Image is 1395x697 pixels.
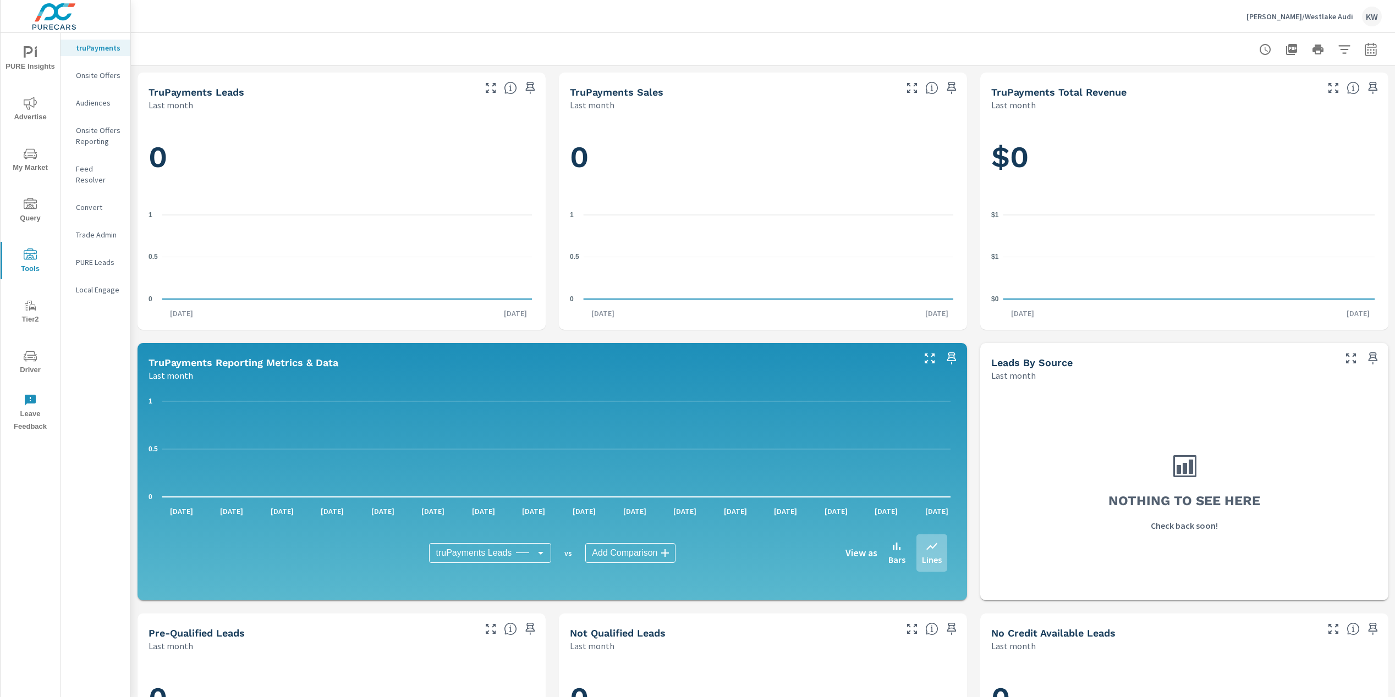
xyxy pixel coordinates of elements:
div: Local Engage [61,281,130,298]
span: Advertise [4,97,57,124]
button: Print Report [1307,38,1329,60]
p: [DATE] [766,506,805,517]
p: [DATE] [364,506,402,517]
h5: truPayments Total Revenue [991,86,1127,98]
button: Apply Filters [1333,38,1355,60]
h3: Nothing to see here [1108,491,1260,510]
text: 1 [149,211,152,219]
p: [DATE] [584,308,622,319]
h5: No Credit Available Leads [991,627,1116,639]
p: [DATE] [616,506,654,517]
p: Check back soon! [1151,519,1218,532]
button: Make Fullscreen [482,79,499,97]
p: [DATE] [496,308,535,319]
p: Last month [570,639,614,652]
p: [DATE] [716,506,755,517]
h6: View as [845,547,877,558]
text: 0 [149,295,152,303]
span: Save this to your personalized report [1364,350,1382,367]
p: Last month [570,98,614,112]
p: [DATE] [414,506,452,517]
div: Audiences [61,95,130,111]
text: 0.5 [149,253,158,261]
div: Onsite Offers Reporting [61,122,130,150]
h1: 0 [570,139,956,176]
h5: truPayments Sales [570,86,663,98]
div: truPayments [61,40,130,56]
button: Make Fullscreen [921,350,938,367]
button: Make Fullscreen [1342,350,1360,367]
div: Feed Resolver [61,161,130,188]
span: truPayments Leads [436,547,512,558]
button: Make Fullscreen [903,620,921,638]
button: "Export Report to PDF" [1281,38,1303,60]
span: A basic review has been done and approved the credit worthiness of the lead by the configured cre... [504,622,517,635]
h5: Leads By Source [991,357,1073,368]
text: 0 [149,493,152,501]
span: Save this to your personalized report [521,79,539,97]
span: Total revenue from sales matched to a truPayments lead. [Source: This data is sourced from the de... [1347,81,1360,95]
text: $0 [991,295,999,303]
span: Save this to your personalized report [943,79,960,97]
p: [DATE] [212,506,251,517]
p: Onsite Offers [76,70,122,81]
span: Save this to your personalized report [521,620,539,638]
div: Onsite Offers [61,67,130,84]
p: Last month [149,98,193,112]
text: 1 [149,397,152,405]
p: Feed Resolver [76,163,122,185]
p: truPayments [76,42,122,53]
div: Trade Admin [61,226,130,243]
p: Convert [76,202,122,213]
h5: Not Qualified Leads [570,627,666,639]
button: Make Fullscreen [1325,79,1342,97]
span: Save this to your personalized report [943,350,960,367]
span: Save this to your personalized report [1364,620,1382,638]
p: [DATE] [313,506,352,517]
span: Query [4,198,57,225]
span: Leave Feedback [4,394,57,433]
p: PURE Leads [76,257,122,268]
p: Audiences [76,97,122,108]
span: Number of sales matched to a truPayments lead. [Source: This data is sourced from the dealer's DM... [925,81,938,95]
p: [DATE] [263,506,301,517]
p: Lines [922,553,942,566]
span: My Market [4,147,57,174]
p: [DATE] [918,308,956,319]
p: [DATE] [867,506,905,517]
button: Make Fullscreen [903,79,921,97]
span: Save this to your personalized report [1364,79,1382,97]
h5: Pre-Qualified Leads [149,627,245,639]
div: truPayments Leads [429,543,551,563]
text: $1 [991,211,999,219]
p: [DATE] [1339,308,1377,319]
p: Last month [991,369,1036,382]
button: Make Fullscreen [1325,620,1342,638]
h5: truPayments Leads [149,86,244,98]
p: [DATE] [464,506,503,517]
span: Driver [4,350,57,377]
p: vs [551,548,585,558]
button: Select Date Range [1360,38,1382,60]
div: KW [1362,7,1382,26]
button: Make Fullscreen [482,620,499,638]
span: A basic review has been done and has not approved the credit worthiness of the lead by the config... [925,622,938,635]
div: Convert [61,199,130,215]
p: [DATE] [918,506,956,517]
h1: $0 [991,139,1377,176]
p: [DATE] [514,506,553,517]
p: Trade Admin [76,229,122,240]
span: The number of truPayments leads. [504,81,517,95]
p: [DATE] [162,308,201,319]
p: [DATE] [666,506,704,517]
p: [DATE] [162,506,201,517]
span: Save this to your personalized report [943,620,960,638]
text: $1 [991,253,999,261]
div: Add Comparison [585,543,675,563]
p: Last month [149,369,193,382]
span: A lead that has been submitted but has not gone through the credit application process. [1347,622,1360,635]
h1: 0 [149,139,535,176]
p: [DATE] [1003,308,1042,319]
div: PURE Leads [61,254,130,270]
text: 0 [570,295,574,303]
